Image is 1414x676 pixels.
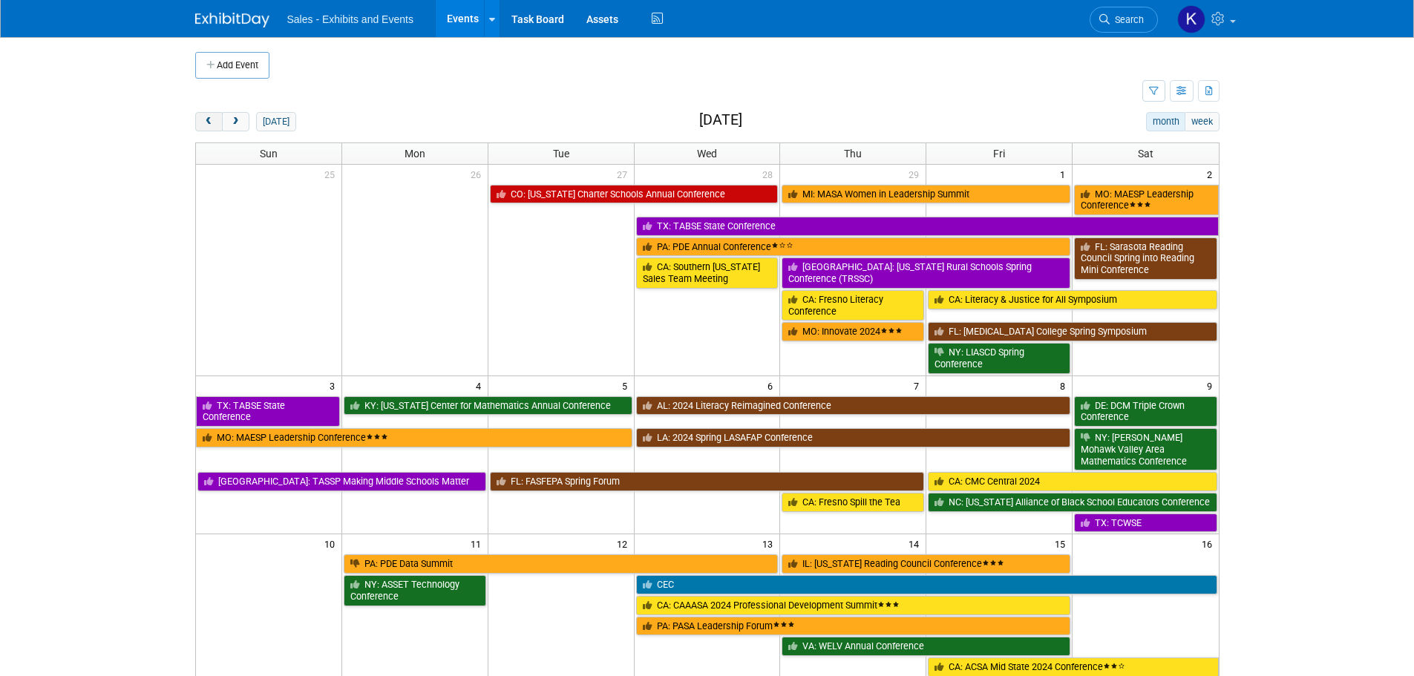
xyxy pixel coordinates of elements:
[697,148,717,160] span: Wed
[928,472,1217,491] a: CA: CMC Central 2024
[344,575,486,606] a: NY: ASSET Technology Conference
[1110,14,1144,25] span: Search
[782,290,924,321] a: CA: Fresno Literacy Conference
[782,493,924,512] a: CA: Fresno Spill the Tea
[1090,7,1158,33] a: Search
[1074,513,1217,533] a: TX: TCWSE
[490,472,925,491] a: FL: FASFEPA Spring Forum
[328,376,341,395] span: 3
[344,554,779,574] a: PA: PDE Data Summit
[928,493,1217,512] a: NC: [US_STATE] Alliance of Black School Educators Conference
[912,376,926,395] span: 7
[1146,112,1185,131] button: month
[1074,185,1218,215] a: MO: MAESP Leadership Conference
[490,185,779,204] a: CO: [US_STATE] Charter Schools Annual Conference
[1074,237,1217,280] a: FL: Sarasota Reading Council Spring into Reading Mini Conference
[196,396,340,427] a: TX: TABSE State Conference
[469,165,488,183] span: 26
[907,534,926,553] span: 14
[636,575,1217,594] a: CEC
[344,396,632,416] a: KY: [US_STATE] Center for Mathematics Annual Conference
[1185,112,1219,131] button: week
[782,322,924,341] a: MO: Innovate 2024
[553,148,569,160] span: Tue
[928,343,1070,373] a: NY: LIASCD Spring Conference
[636,596,1071,615] a: CA: CAAASA 2024 Professional Development Summit
[260,148,278,160] span: Sun
[928,322,1217,341] a: FL: [MEDICAL_DATA] College Spring Symposium
[222,112,249,131] button: next
[621,376,634,395] span: 5
[195,52,269,79] button: Add Event
[256,112,295,131] button: [DATE]
[699,112,742,128] h2: [DATE]
[195,112,223,131] button: prev
[323,165,341,183] span: 25
[766,376,779,395] span: 6
[1205,165,1219,183] span: 2
[782,257,1070,288] a: [GEOGRAPHIC_DATA]: [US_STATE] Rural Schools Spring Conference (TRSSC)
[928,290,1217,309] a: CA: Literacy & Justice for All Symposium
[1058,165,1072,183] span: 1
[636,428,1071,447] a: LA: 2024 Spring LASAFAP Conference
[287,13,413,25] span: Sales - Exhibits and Events
[196,428,632,447] a: MO: MAESP Leadership Conference
[469,534,488,553] span: 11
[636,257,779,288] a: CA: Southern [US_STATE] Sales Team Meeting
[782,554,1070,574] a: IL: [US_STATE] Reading Council Conference
[615,165,634,183] span: 27
[1205,376,1219,395] span: 9
[323,534,341,553] span: 10
[782,185,1070,204] a: MI: MASA Women in Leadership Summit
[761,534,779,553] span: 13
[1053,534,1072,553] span: 15
[993,148,1005,160] span: Fri
[1177,5,1205,33] img: Kara Haven
[615,534,634,553] span: 12
[405,148,425,160] span: Mon
[1138,148,1153,160] span: Sat
[1200,534,1219,553] span: 16
[636,617,1071,636] a: PA: PASA Leadership Forum
[636,237,1071,257] a: PA: PDE Annual Conference
[636,396,1071,416] a: AL: 2024 Literacy Reimagined Conference
[636,217,1219,236] a: TX: TABSE State Conference
[844,148,862,160] span: Thu
[1058,376,1072,395] span: 8
[907,165,926,183] span: 29
[1074,428,1217,470] a: NY: [PERSON_NAME] Mohawk Valley Area Mathematics Conference
[195,13,269,27] img: ExhibitDay
[474,376,488,395] span: 4
[197,472,486,491] a: [GEOGRAPHIC_DATA]: TASSP Making Middle Schools Matter
[782,637,1070,656] a: VA: WELV Annual Conference
[1074,396,1217,427] a: DE: DCM Triple Crown Conference
[761,165,779,183] span: 28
